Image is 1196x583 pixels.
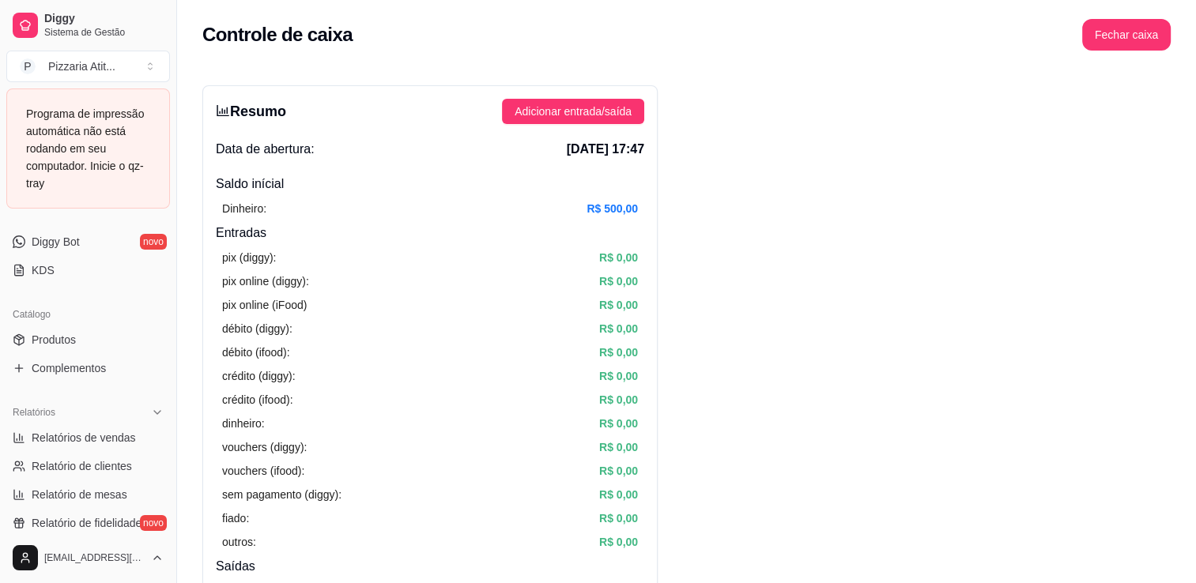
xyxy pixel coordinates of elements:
span: P [20,58,36,74]
span: bar-chart [216,103,230,118]
div: Programa de impressão automática não está rodando em seu computador. Inicie o qz-tray [26,105,150,192]
article: R$ 0,00 [599,462,638,480]
a: Diggy Botnovo [6,229,170,254]
article: R$ 0,00 [599,296,638,314]
h2: Controle de caixa [202,22,353,47]
a: DiggySistema de Gestão [6,6,170,44]
article: R$ 0,00 [599,249,638,266]
article: outros: [222,533,256,551]
article: crédito (ifood): [222,391,292,408]
h3: Resumo [216,100,286,122]
article: R$ 0,00 [599,367,638,385]
article: crédito (diggy): [222,367,296,385]
a: Relatório de fidelidadenovo [6,510,170,536]
article: R$ 0,00 [599,415,638,432]
span: Data de abertura: [216,140,315,159]
article: sem pagamento (diggy): [222,486,341,503]
span: Relatório de mesas [32,487,127,502]
article: R$ 0,00 [599,533,638,551]
span: Diggy Bot [32,234,80,250]
a: Relatórios de vendas [6,425,170,450]
h4: Entradas [216,224,644,243]
article: R$ 0,00 [599,438,638,456]
button: Select a team [6,51,170,82]
a: Relatório de mesas [6,482,170,507]
article: R$ 0,00 [599,391,638,408]
span: Complementos [32,360,106,376]
article: R$ 0,00 [599,320,638,337]
h4: Saídas [216,557,644,576]
button: Adicionar entrada/saída [502,99,644,124]
span: Adicionar entrada/saída [515,103,632,120]
article: débito (ifood): [222,344,290,361]
button: [EMAIL_ADDRESS][DOMAIN_NAME] [6,539,170,577]
article: R$ 0,00 [599,273,638,290]
button: Fechar caixa [1082,19,1171,51]
a: Relatório de clientes [6,453,170,479]
article: pix online (iFood) [222,296,307,314]
a: Produtos [6,327,170,352]
span: KDS [32,262,55,278]
span: [EMAIL_ADDRESS][DOMAIN_NAME] [44,551,145,564]
article: fiado: [222,510,249,527]
article: R$ 500,00 [587,200,638,217]
span: Relatório de fidelidade [32,515,141,531]
article: vouchers (ifood): [222,462,304,480]
article: R$ 0,00 [599,344,638,361]
article: vouchers (diggy): [222,438,307,456]
a: Complementos [6,355,170,381]
span: [DATE] 17:47 [567,140,644,159]
span: Produtos [32,332,76,348]
article: débito (diggy): [222,320,292,337]
span: Sistema de Gestão [44,26,164,39]
article: R$ 0,00 [599,510,638,527]
a: KDS [6,258,170,283]
article: pix (diggy): [222,249,276,266]
span: Relatórios de vendas [32,430,136,446]
article: Dinheiro: [222,200,266,217]
span: Diggy [44,12,164,26]
article: R$ 0,00 [599,486,638,503]
div: Catálogo [6,302,170,327]
h4: Saldo inícial [216,175,644,194]
div: Pizzaria Atit ... [48,58,115,74]
span: Relatório de clientes [32,458,132,474]
article: pix online (diggy): [222,273,309,290]
span: Relatórios [13,406,55,419]
article: dinheiro: [222,415,265,432]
